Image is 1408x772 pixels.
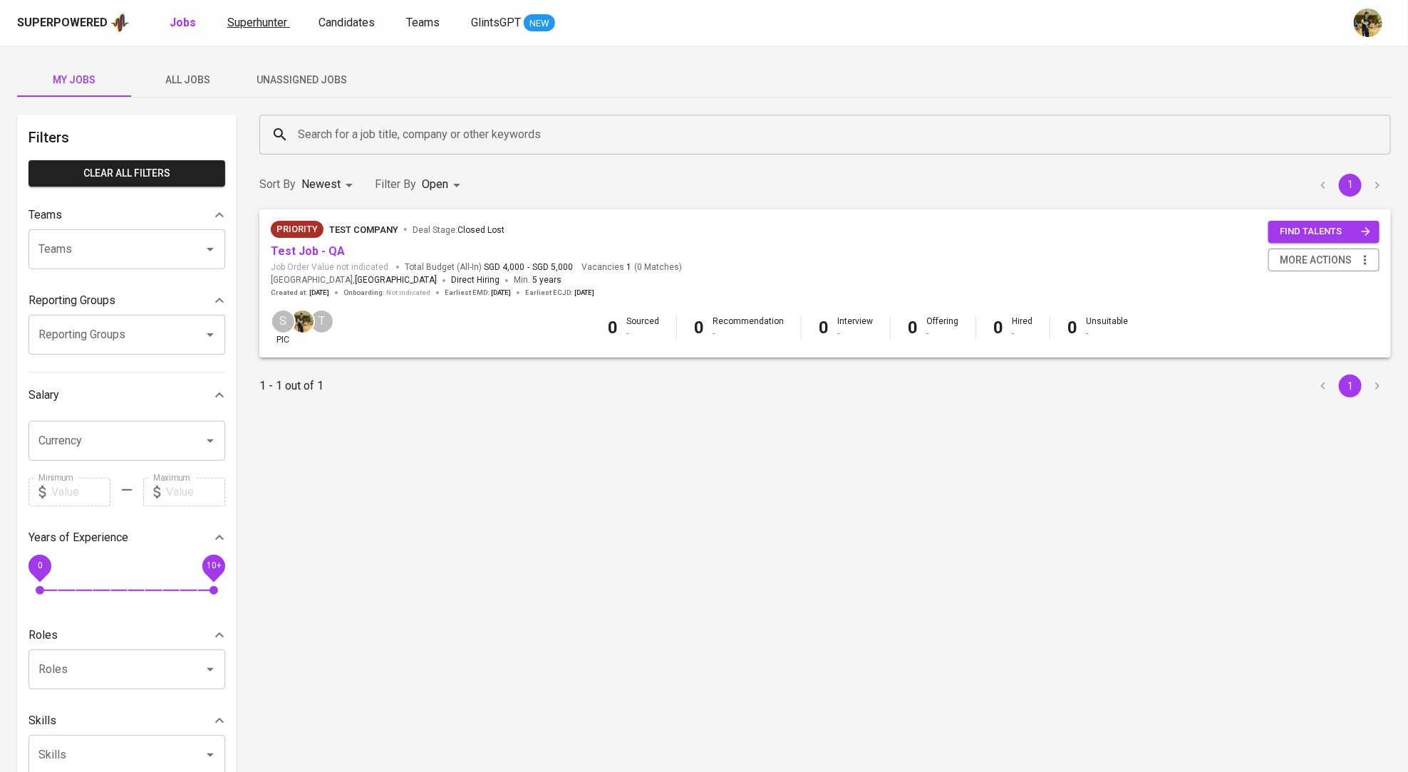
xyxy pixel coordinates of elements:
[926,315,958,340] div: Offering
[908,318,918,338] b: 0
[254,71,351,89] span: Unassigned Jobs
[837,328,873,340] div: -
[343,288,430,298] span: Onboarding :
[471,16,521,29] span: GlintsGPT
[200,431,220,451] button: Open
[29,706,225,735] div: Skills
[471,14,555,32] a: GlintsGPT NEW
[532,275,561,285] span: 5 years
[51,478,110,506] input: Value
[514,275,561,285] span: Min.
[626,315,659,340] div: Sourced
[405,261,573,273] span: Total Budget (All-In)
[29,160,225,187] button: Clear All filters
[491,288,511,298] span: [DATE]
[110,12,130,33] img: app logo
[271,222,323,236] span: Priority
[624,261,631,273] span: 1
[422,177,448,191] span: Open
[227,14,290,32] a: Superhunter
[29,381,225,410] div: Salary
[170,14,199,32] a: Jobs
[271,309,296,334] div: S
[1339,375,1362,397] button: page 1
[37,560,42,570] span: 0
[525,288,594,298] span: Earliest ECJD :
[413,225,504,235] span: Deal Stage :
[837,315,873,340] div: Interview
[29,627,58,644] p: Roles
[271,261,390,273] span: Job Order Value not indicated.
[271,244,345,258] a: Test Job - QA
[1280,224,1371,240] span: find talents
[200,325,220,345] button: Open
[1067,318,1077,338] b: 0
[200,239,220,259] button: Open
[227,16,287,29] span: Superhunter
[271,221,323,238] div: New Job received from Demand Team, Client Priority
[200,659,220,679] button: Open
[608,318,618,338] b: 0
[140,71,237,89] span: All Jobs
[1086,315,1128,340] div: Unsuitable
[200,745,220,765] button: Open
[40,165,214,182] span: Clear All filters
[1354,9,1382,37] img: yongcheng@glints.com
[271,288,329,298] span: Created at :
[926,328,958,340] div: -
[819,318,829,338] b: 0
[259,377,323,395] p: 1 - 1 out of 1
[1280,251,1352,269] span: more actions
[355,273,437,288] span: [GEOGRAPHIC_DATA]
[532,261,573,273] span: SGD 5,000
[1268,221,1379,243] button: find talents
[29,207,62,224] p: Teams
[29,523,225,552] div: Years of Experience
[527,261,529,273] span: -
[309,288,329,298] span: [DATE]
[29,712,56,729] p: Skills
[524,16,555,31] span: NEW
[1012,328,1032,340] div: -
[29,126,225,149] h6: Filters
[445,288,511,298] span: Earliest EMD :
[329,224,398,235] span: Test Company
[29,387,59,404] p: Salary
[406,16,440,29] span: Teams
[309,309,334,334] div: T
[17,12,130,33] a: Superpoweredapp logo
[484,261,524,273] span: SGD 4,000
[26,71,123,89] span: My Jobs
[713,328,784,340] div: -
[1310,174,1391,197] nav: pagination navigation
[206,560,221,570] span: 10+
[386,288,430,298] span: Not indicated
[29,292,115,309] p: Reporting Groups
[451,275,499,285] span: Direct Hiring
[319,16,375,29] span: Candidates
[422,172,465,198] div: Open
[301,176,341,193] p: Newest
[29,201,225,229] div: Teams
[406,14,442,32] a: Teams
[1339,174,1362,197] button: page 1
[271,273,437,288] span: [GEOGRAPHIC_DATA] ,
[581,261,682,273] span: Vacancies ( 0 Matches )
[1310,375,1391,397] nav: pagination navigation
[1268,249,1379,272] button: more actions
[166,478,225,506] input: Value
[713,315,784,340] div: Recommendation
[694,318,704,338] b: 0
[375,176,416,193] p: Filter By
[1086,328,1128,340] div: -
[291,311,314,333] img: yongcheng@glints.com
[29,529,128,546] p: Years of Experience
[29,286,225,315] div: Reporting Groups
[574,288,594,298] span: [DATE]
[170,16,196,29] b: Jobs
[271,309,296,346] div: pic
[29,621,225,650] div: Roles
[457,225,504,235] span: Closed Lost
[259,176,296,193] p: Sort By
[626,328,659,340] div: -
